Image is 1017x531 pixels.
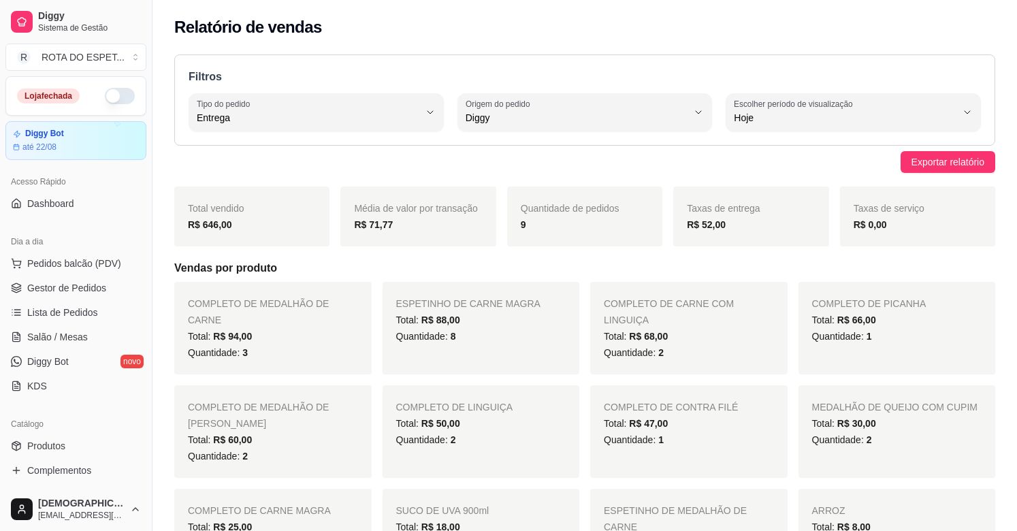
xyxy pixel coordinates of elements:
div: Dia a dia [5,231,146,253]
span: 1 [867,331,872,342]
span: R$ 60,00 [213,434,252,445]
span: Total: [188,331,252,342]
strong: R$ 0,00 [854,219,887,230]
span: Quantidade: [604,434,664,445]
span: Quantidade: [812,434,872,445]
span: Total: [812,418,876,429]
button: Alterar Status [105,88,135,104]
span: ARROZ [812,505,845,516]
span: [EMAIL_ADDRESS][DOMAIN_NAME] [38,510,125,521]
span: COMPLETO DE PICANHA [812,298,926,309]
span: Salão / Mesas [27,330,88,344]
span: Lista de Pedidos [27,306,98,319]
article: até 22/08 [22,142,56,152]
a: Gestor de Pedidos [5,277,146,299]
span: Total vendido [188,203,244,214]
h5: Vendas por produto [174,260,995,276]
span: Produtos [27,439,65,453]
a: KDS [5,375,146,397]
label: Origem do pedido [466,98,534,110]
span: R$ 50,00 [421,418,460,429]
span: COMPLETO DE MEDALHÃO DE [PERSON_NAME] [188,402,329,429]
span: R$ 47,00 [629,418,668,429]
button: Tipo do pedidoEntrega [189,93,444,131]
span: Sistema de Gestão [38,22,141,33]
button: Escolher período de visualizaçãoHoje [726,93,981,131]
span: SUCO DE UVA 900ml [396,505,489,516]
span: COMPLETO DE CARNE MAGRA [188,505,331,516]
span: COMPLETO DE CONTRA FILÉ [604,402,738,413]
button: [DEMOGRAPHIC_DATA][EMAIL_ADDRESS][DOMAIN_NAME] [5,493,146,526]
span: R$ 94,00 [213,331,252,342]
span: Complementos [27,464,91,477]
span: R$ 66,00 [837,315,876,325]
span: 1 [658,434,664,445]
span: 2 [658,347,664,358]
strong: R$ 52,00 [687,219,726,230]
span: 8 [451,331,456,342]
span: Total: [396,418,460,429]
span: 2 [451,434,456,445]
span: Entrega [197,111,419,125]
strong: R$ 646,00 [188,219,232,230]
h2: Relatório de vendas [174,16,322,38]
a: Diggy Botnovo [5,351,146,372]
span: 3 [242,347,248,358]
span: 2 [867,434,872,445]
button: Exportar relatório [901,151,995,173]
span: Total: [812,315,876,325]
span: KDS [27,379,47,393]
span: Diggy Bot [27,355,69,368]
span: Diggy [38,10,141,22]
span: Pedidos balcão (PDV) [27,257,121,270]
span: Total: [604,418,668,429]
span: Diggy [466,111,688,125]
span: 2 [242,451,248,462]
span: Quantidade: [188,347,248,358]
p: Filtros [189,69,981,85]
span: COMPLETO DE CARNE COM LINGUIÇA [604,298,734,325]
button: Pedidos balcão (PDV) [5,253,146,274]
span: Quantidade: [396,331,456,342]
div: ROTA DO ESPET ... [42,50,125,64]
span: Exportar relatório [911,155,984,170]
a: Dashboard [5,193,146,214]
span: Total: [188,434,252,445]
article: Diggy Bot [25,129,64,139]
a: DiggySistema de Gestão [5,5,146,38]
strong: 9 [521,219,526,230]
label: Tipo do pedido [197,98,255,110]
a: Lista de Pedidos [5,302,146,323]
span: R [17,50,31,64]
strong: R$ 71,77 [354,219,393,230]
span: COMPLETO DE LINGUIÇA [396,402,513,413]
a: Complementos [5,460,146,481]
span: R$ 88,00 [421,315,460,325]
label: Escolher período de visualização [734,98,857,110]
span: Quantidade: [604,347,664,358]
span: R$ 68,00 [629,331,668,342]
a: Diggy Botaté 22/08 [5,121,146,160]
span: Taxas de entrega [687,203,760,214]
a: Salão / Mesas [5,326,146,348]
span: ESPETINHO DE CARNE MAGRA [396,298,540,309]
span: COMPLETO DE MEDALHÃO DE CARNE [188,298,329,325]
span: Média de valor por transação [354,203,477,214]
span: Quantidade: [188,451,248,462]
span: Gestor de Pedidos [27,281,106,295]
div: Catálogo [5,413,146,435]
span: Hoje [734,111,956,125]
span: Total: [604,331,668,342]
span: Total: [396,315,460,325]
span: R$ 30,00 [837,418,876,429]
span: Quantidade: [396,434,456,445]
button: Origem do pedidoDiggy [457,93,713,131]
a: Produtos [5,435,146,457]
span: Quantidade de pedidos [521,203,619,214]
span: Taxas de serviço [854,203,924,214]
div: Acesso Rápido [5,171,146,193]
span: Dashboard [27,197,74,210]
button: Select a team [5,44,146,71]
span: MEDALHÃO DE QUEIJO COM CUPIM [812,402,978,413]
span: Quantidade: [812,331,872,342]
